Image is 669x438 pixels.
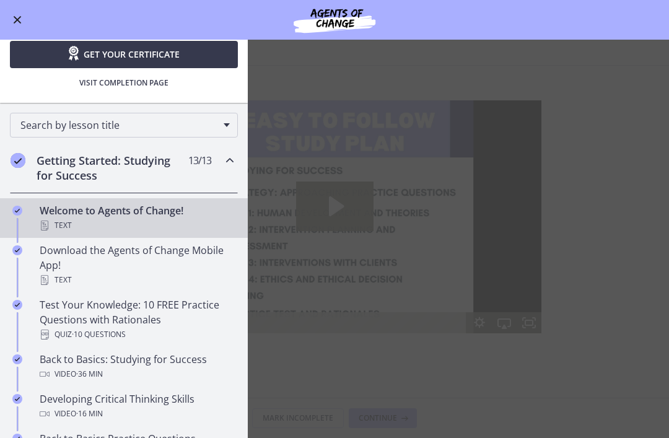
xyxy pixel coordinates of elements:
span: Search by lesson title [20,118,217,132]
span: 13 / 13 [188,153,211,168]
div: Text [40,273,233,287]
div: Playbar [53,212,333,233]
span: Visit completion page [79,78,168,88]
button: Play Video: c1o6hcmjueu5qasqsu00.mp4 [168,81,246,131]
span: · 16 min [76,406,103,421]
button: Enable menu [10,12,25,27]
i: Completed [12,394,22,404]
div: Welcome to Agents of Change! [40,203,233,233]
i: Completed [12,206,22,216]
i: Completed [12,354,22,364]
button: Airplay [364,212,389,233]
i: Completed [12,300,22,310]
button: Show settings menu [339,212,364,233]
span: Get your certificate [84,47,180,62]
i: Completed [11,153,25,168]
button: Fullscreen [389,212,414,233]
div: Search by lesson title [10,113,238,138]
div: Back to Basics: Studying for Success [40,352,233,382]
a: Get your certificate [10,41,238,68]
button: Visit completion page [10,73,238,93]
div: Test Your Knowledge: 10 FREE Practice Questions with Rationales [40,297,233,342]
div: Developing Critical Thinking Skills [40,392,233,421]
h2: Getting Started: Studying for Success [37,153,188,183]
span: · 10 Questions [72,327,126,342]
div: Text [40,218,233,233]
span: · 36 min [76,367,103,382]
div: Download the Agents of Change Mobile App! [40,243,233,287]
i: Completed [12,245,22,255]
div: Video [40,406,233,421]
div: Video [40,367,233,382]
img: Agents of Change [260,5,409,35]
i: Opens in a new window [66,46,84,61]
div: Quiz [40,327,233,342]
